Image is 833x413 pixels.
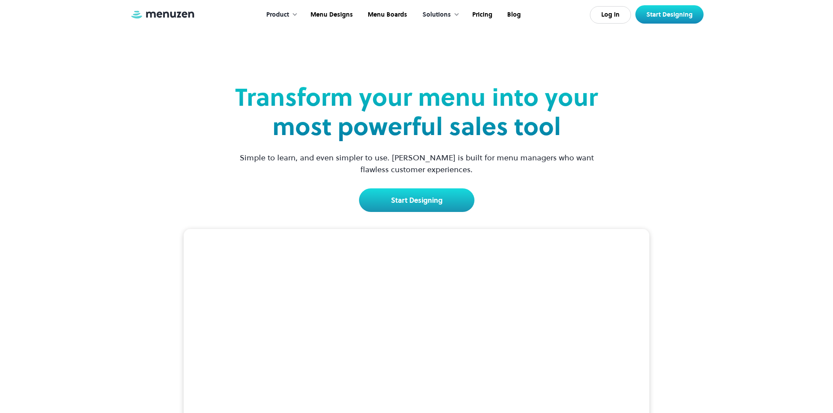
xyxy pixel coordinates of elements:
a: Menu Boards [359,1,414,28]
div: Product [266,10,289,20]
p: Simple to learn, and even simpler to use. [PERSON_NAME] is built for menu managers who want flawl... [232,152,601,175]
a: Menu Designs [302,1,359,28]
div: Product [258,1,302,28]
div: Solutions [414,1,464,28]
div: Solutions [422,10,451,20]
a: Start Designing [635,5,704,24]
a: Log In [590,6,631,24]
a: Blog [499,1,527,28]
a: Start Designing [359,188,474,212]
h1: Transform your menu into your most powerful sales tool [232,83,601,141]
a: Pricing [464,1,499,28]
